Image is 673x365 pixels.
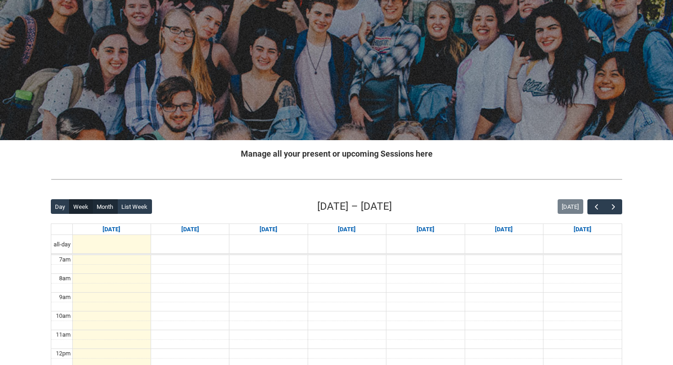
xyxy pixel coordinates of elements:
[587,199,605,214] button: Previous Week
[558,199,583,214] button: [DATE]
[52,240,72,249] span: all-day
[258,224,279,235] a: Go to September 9, 2025
[605,199,622,214] button: Next Week
[493,224,515,235] a: Go to September 12, 2025
[57,255,72,264] div: 7am
[92,199,118,214] button: Month
[54,330,72,339] div: 11am
[101,224,122,235] a: Go to September 7, 2025
[69,199,93,214] button: Week
[317,199,392,214] h2: [DATE] – [DATE]
[51,174,622,184] img: REDU_GREY_LINE
[179,224,201,235] a: Go to September 8, 2025
[336,224,358,235] a: Go to September 10, 2025
[117,199,152,214] button: List Week
[572,224,593,235] a: Go to September 13, 2025
[57,293,72,302] div: 9am
[51,199,70,214] button: Day
[415,224,436,235] a: Go to September 11, 2025
[54,349,72,358] div: 12pm
[54,311,72,321] div: 10am
[51,147,622,160] h2: Manage all your present or upcoming Sessions here
[57,274,72,283] div: 8am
